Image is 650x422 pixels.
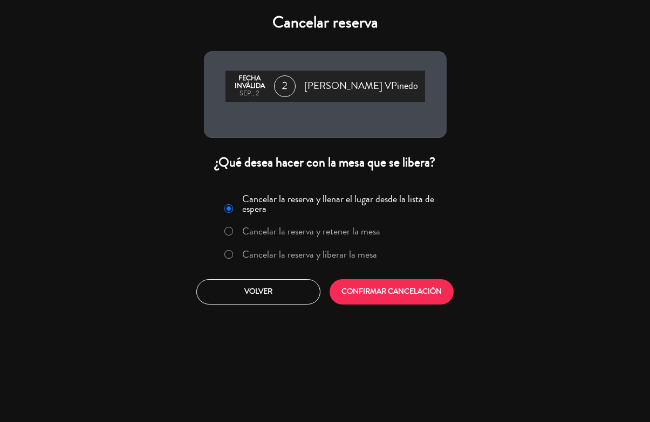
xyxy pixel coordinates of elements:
h4: Cancelar reserva [204,13,447,32]
span: [PERSON_NAME] VPinedo [304,78,418,94]
label: Cancelar la reserva y liberar la mesa [242,250,377,259]
button: Volver [196,279,320,305]
div: sep., 2 [231,90,269,98]
div: Fecha inválida [231,75,269,90]
label: Cancelar la reserva y llenar el lugar desde la lista de espera [242,194,440,213]
label: Cancelar la reserva y retener la mesa [242,226,380,236]
button: CONFIRMAR CANCELACIÓN [330,279,454,305]
span: 2 [274,75,296,97]
div: ¿Qué desea hacer con la mesa que se libera? [204,154,447,171]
